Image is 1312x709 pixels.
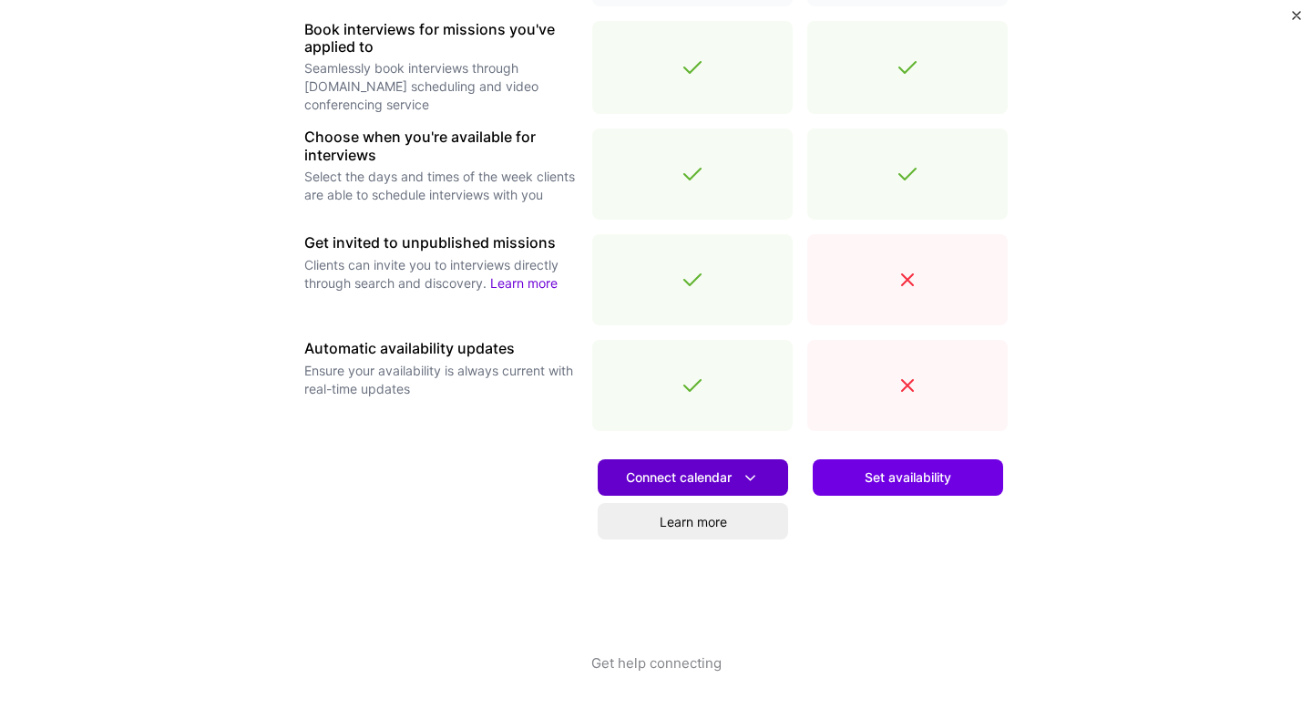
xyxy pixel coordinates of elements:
[490,275,558,291] a: Learn more
[304,59,578,114] p: Seamlessly book interviews through [DOMAIN_NAME] scheduling and video conferencing service
[626,468,760,488] span: Connect calendar
[813,459,1003,496] button: Set availability
[304,362,578,398] p: Ensure your availability is always current with real-time updates
[304,234,578,252] h3: Get invited to unpublished missions
[304,340,578,357] h3: Automatic availability updates
[304,256,578,293] p: Clients can invite you to interviews directly through search and discovery.
[598,503,788,539] a: Learn more
[304,21,578,56] h3: Book interviews for missions you've applied to
[741,468,760,488] i: icon DownArrowWhite
[865,468,951,487] span: Set availability
[304,168,578,204] p: Select the days and times of the week clients are able to schedule interviews with you
[304,128,578,163] h3: Choose when you're available for interviews
[591,653,722,709] button: Get help connecting
[598,459,788,496] button: Connect calendar
[1292,11,1301,30] button: Close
